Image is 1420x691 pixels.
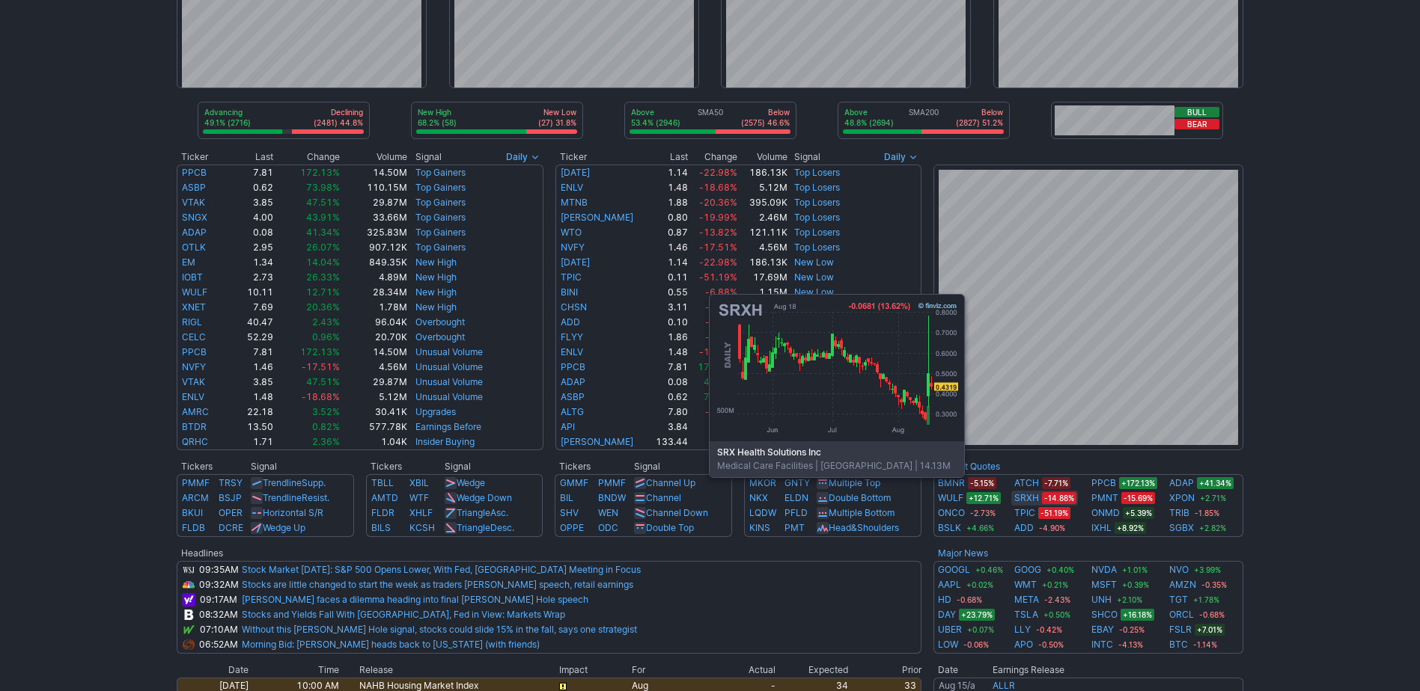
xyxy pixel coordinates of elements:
[738,240,788,255] td: 4.56M
[993,680,1015,691] a: ALLR
[794,167,840,178] a: Top Losers
[182,507,203,518] a: BKUI
[794,182,840,193] a: Top Losers
[312,331,340,343] span: 0.96%
[794,242,840,253] a: Top Losers
[1014,506,1035,520] a: TPIC
[263,507,323,518] a: Horizontal S/R
[939,680,975,691] a: Aug 15/a
[1014,562,1041,577] a: GOOG
[598,522,618,533] a: ODC
[649,240,689,255] td: 1.46
[341,240,408,255] td: 907.12K
[230,360,274,375] td: 1.46
[263,522,305,533] a: Wedge Up
[738,270,788,285] td: 17.69M
[490,522,514,533] span: Desc.
[538,107,576,117] p: New Low
[341,315,408,330] td: 96.04K
[263,477,326,488] a: TrendlineSupp.
[182,492,209,503] a: ARCM
[415,391,483,402] a: Unusual Volume
[561,421,575,432] a: API
[561,436,633,447] a: [PERSON_NAME]
[880,150,921,165] button: Signals interval
[561,316,580,328] a: ADD
[689,150,738,165] th: Change
[699,227,737,238] span: -13.82%
[1174,119,1219,129] button: Bear
[1169,622,1192,637] a: FSLR
[341,195,408,210] td: 29.87M
[938,577,961,592] a: AAPL
[177,150,230,165] th: Ticker
[561,212,633,223] a: [PERSON_NAME]
[738,210,788,225] td: 2.46M
[302,361,340,372] span: -17.51%
[341,225,408,240] td: 325.83M
[242,639,540,650] a: Morning Bid: [PERSON_NAME] heads back to [US_STATE] (with friends)
[699,167,737,178] span: -22.98%
[794,271,834,283] a: New Low
[561,271,582,283] a: TPIC
[242,594,588,605] a: [PERSON_NAME] faces a dilemma heading into final [PERSON_NAME] Hole speech
[1091,577,1117,592] a: MSFT
[1091,520,1112,535] a: IXHL
[230,315,274,330] td: 40.47
[1169,506,1189,520] a: TRIB
[794,151,820,163] span: Signal
[341,180,408,195] td: 110.15M
[371,507,394,518] a: FLDR
[457,477,485,488] a: Wedge
[705,301,737,313] span: -1.33%
[457,492,512,503] a: Wedge Down
[182,316,202,328] a: RIGL
[230,375,274,390] td: 3.85
[738,225,788,240] td: 121.11K
[749,507,776,518] a: LQDW
[341,150,408,165] th: Volume
[182,242,206,253] a: OTLK
[409,492,429,503] a: WTF
[302,391,340,402] span: -18.68%
[598,477,626,488] a: PMMF
[182,522,205,533] a: FLDB
[646,507,708,518] a: Channel Down
[844,117,894,128] p: 48.8% (2694)
[306,182,340,193] span: 73.98%
[1091,562,1117,577] a: NVDA
[561,227,582,238] a: WTO
[938,461,1000,472] b: Recent Quotes
[457,507,508,518] a: TriangleAsc.
[418,117,457,128] p: 68.2% (58)
[182,167,207,178] a: PPCB
[829,477,880,488] a: Multiple Top
[230,270,274,285] td: 2.73
[182,391,204,402] a: ENLV
[182,331,206,343] a: CELC
[415,301,457,313] a: New High
[300,167,340,178] span: 172.13%
[560,522,584,533] a: OPPE
[306,257,340,268] span: 14.04%
[829,492,891,503] a: Double Bottom
[219,507,243,518] a: OPER
[1091,607,1118,622] a: SHCO
[561,286,578,298] a: BINI
[938,607,956,622] a: DAY
[341,285,408,300] td: 28.34M
[705,406,737,417] span: -2.74%
[794,257,834,268] a: New Low
[219,522,243,533] a: DCRE
[938,592,951,607] a: HD
[699,257,737,268] span: -22.98%
[705,286,737,298] span: -6.88%
[415,257,457,268] a: New High
[219,477,243,488] a: TRSY
[371,522,391,533] a: BILS
[341,390,408,405] td: 5.12M
[230,345,274,360] td: 7.81
[649,150,689,165] th: Last
[631,117,680,128] p: 53.4% (2946)
[705,316,737,328] span: -4.90%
